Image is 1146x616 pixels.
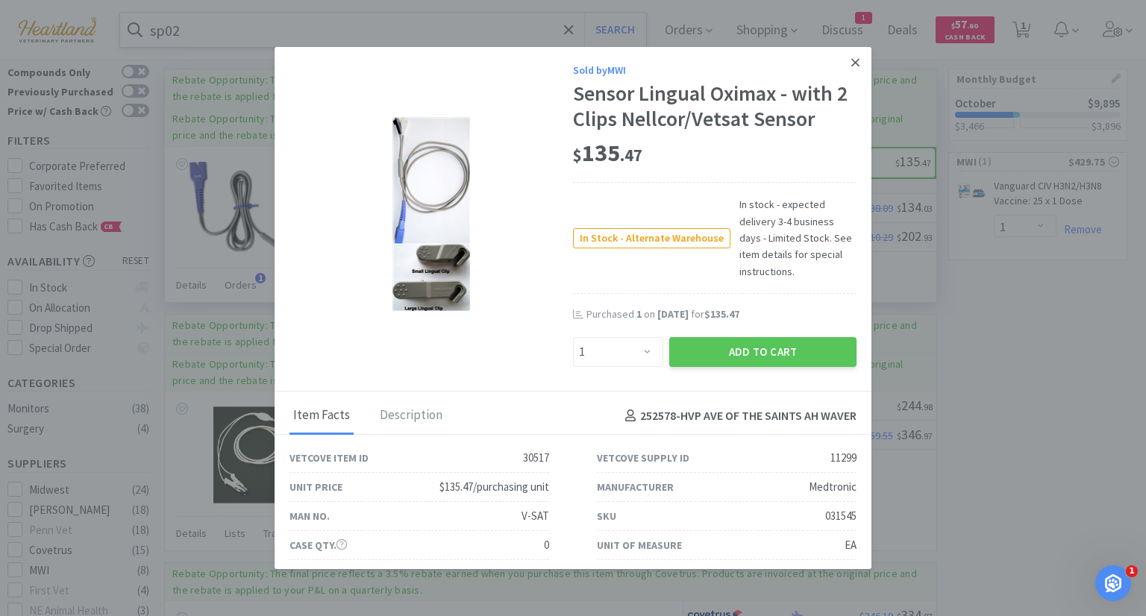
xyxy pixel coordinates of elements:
[669,337,857,367] button: Add to Cart
[573,81,857,131] div: Sensor Lingual Oximax - with 2 Clips Nellcor/Vetsat Sensor
[289,397,354,435] div: Item Facts
[657,307,689,321] span: [DATE]
[289,450,369,466] div: Vetcove Item ID
[573,62,857,78] div: Sold by MWI
[597,479,674,495] div: Manufacturer
[523,565,549,583] div: EACH
[597,508,616,524] div: SKU
[597,537,682,553] div: Unit of Measure
[1095,565,1131,601] iframe: Intercom live chat
[523,449,549,467] div: 30517
[392,117,471,311] img: a58241dfcb7045cabab735f3cb544f44_11299.png
[289,537,347,553] div: Case Qty.
[809,478,857,496] div: Medtronic
[597,450,689,466] div: Vetcove Supply ID
[1126,565,1138,577] span: 1
[573,145,582,166] span: $
[289,479,342,495] div: Unit Price
[823,565,857,583] div: $168.44
[825,507,857,525] div: 031545
[439,478,549,496] div: $135.47/purchasing unit
[573,138,642,168] span: 135
[620,145,642,166] span: . 47
[704,307,739,321] span: $135.47
[619,406,857,426] h4: 252578 - HVP AVE OF THE SAINTS AH WAVER
[544,536,549,554] div: 0
[845,536,857,554] div: EA
[597,566,648,582] div: List Price
[586,307,857,322] div: Purchased on for
[730,196,857,280] span: In stock - expected delivery 3-4 business days - Limited Stock. See item details for special inst...
[574,229,730,248] span: In Stock - Alternate Warehouse
[289,566,341,582] div: Pack Type
[289,508,330,524] div: Man No.
[830,449,857,467] div: 11299
[522,507,549,525] div: V-SAT
[636,307,642,321] span: 1
[376,397,446,435] div: Description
